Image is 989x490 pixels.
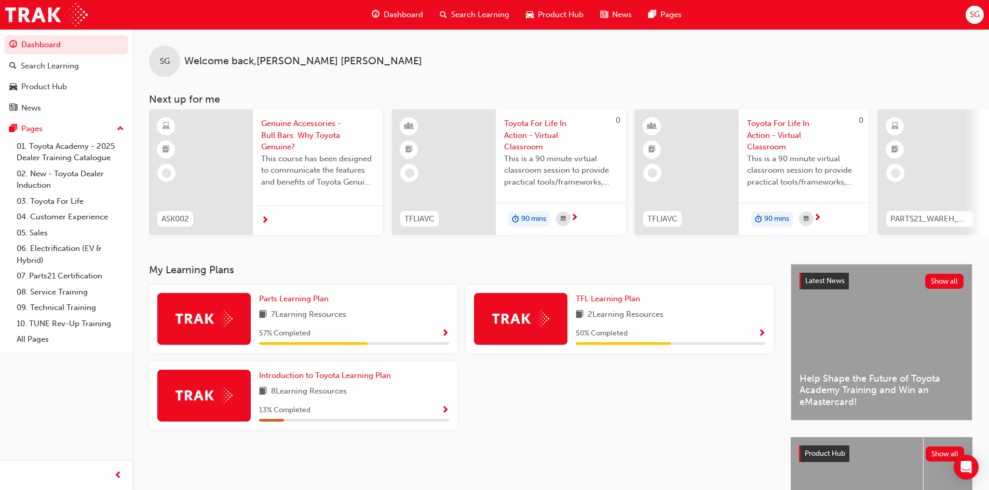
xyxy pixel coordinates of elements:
[755,213,762,226] span: duration-icon
[271,309,346,321] span: 7 Learning Resources
[259,370,395,382] a: Introduction to Toyota Learning Plan
[805,449,845,458] span: Product Hub
[576,309,584,321] span: book-icon
[538,9,584,21] span: Product Hub
[114,469,122,482] span: prev-icon
[592,4,640,25] a: news-iconNews
[175,311,233,327] img: Trak
[162,143,170,157] span: booktick-icon
[372,8,380,21] span: guage-icon
[800,373,964,408] span: Help Shape the Future of Toyota Academy Training and Win an eMastercard!
[799,445,964,462] a: Product HubShow all
[160,55,170,67] span: SG
[392,109,626,235] a: 0TFLIAVCToyota For Life In Action - Virtual ClassroomThis is a 90 minute virtual classroom sessio...
[12,138,128,166] a: 01. Toyota Academy - 2025 Dealer Training Catalogue
[431,4,518,25] a: search-iconSearch Learning
[4,57,128,76] a: Search Learning
[259,328,310,340] span: 57 % Completed
[891,120,899,133] span: learningResourceType_ELEARNING-icon
[504,153,617,188] span: This is a 90 minute virtual classroom session to provide practical tools/frameworks, behaviours a...
[890,213,969,225] span: PARTS21_WAREH_N1021_EL
[576,294,640,303] span: TFL Learning Plan
[4,35,128,54] a: Dashboard
[891,143,899,157] span: booktick-icon
[925,274,964,289] button: Show all
[616,116,620,125] span: 0
[891,169,900,178] span: learningRecordVerb_NONE-icon
[259,404,310,416] span: 13 % Completed
[576,328,628,340] span: 50 % Completed
[12,268,128,284] a: 07. Parts21 Certification
[184,55,422,67] span: Welcome back , [PERSON_NAME] [PERSON_NAME]
[512,213,519,226] span: duration-icon
[175,387,233,403] img: Trak
[259,294,329,303] span: Parts Learning Plan
[271,385,347,398] span: 8 Learning Resources
[149,109,383,235] a: ASK002Genuine Accessories - Bull Bars. Why Toyota Genuine?This course has been designed to commun...
[441,404,449,417] button: Show Progress
[660,9,682,21] span: Pages
[440,8,447,21] span: search-icon
[576,293,644,305] a: TFL Learning Plan
[441,327,449,340] button: Show Progress
[859,116,863,125] span: 0
[363,4,431,25] a: guage-iconDashboard
[12,316,128,332] a: 10. TUNE Rev-Up Training
[259,309,267,321] span: book-icon
[451,9,509,21] span: Search Learning
[800,273,964,289] a: Latest NewsShow all
[747,153,860,188] span: This is a 90 minute virtual classroom session to provide practical tools/frameworks, behaviours a...
[12,284,128,300] a: 08. Service Training
[261,216,269,226] span: next-icon
[259,293,333,305] a: Parts Learning Plan
[4,33,128,119] button: DashboardSearch LearningProduct HubNews
[954,455,979,480] div: Open Intercom Messenger
[162,169,171,178] span: learningRecordVerb_NONE-icon
[404,213,435,225] span: TFLIAVC
[970,9,980,21] span: SG
[12,209,128,225] a: 04. Customer Experience
[4,77,128,96] a: Product Hub
[747,118,860,153] span: Toyota For Life In Action - Virtual Classroom
[405,143,413,157] span: booktick-icon
[612,9,632,21] span: News
[966,6,984,24] button: SG
[4,99,128,118] a: News
[9,62,17,71] span: search-icon
[804,213,809,226] span: calendar-icon
[21,81,67,93] div: Product Hub
[441,329,449,339] span: Show Progress
[21,123,43,135] div: Pages
[12,225,128,241] a: 05. Sales
[9,40,17,50] span: guage-icon
[149,264,774,276] h3: My Learning Plans
[12,331,128,347] a: All Pages
[518,4,592,25] a: car-iconProduct Hub
[5,3,88,26] img: Trak
[648,169,657,178] span: learningRecordVerb_NONE-icon
[12,241,128,268] a: 06. Electrification (EV & Hybrid)
[9,104,17,113] span: news-icon
[758,329,766,339] span: Show Progress
[791,264,972,421] a: Latest NewsShow allHelp Shape the Future of Toyota Academy Training and Win an eMastercard!
[161,213,189,225] span: ASK002
[117,122,124,136] span: up-icon
[12,166,128,193] a: 02. New - Toyota Dealer Induction
[764,213,789,225] span: 90 mins
[600,8,608,21] span: news-icon
[12,300,128,316] a: 09. Technical Training
[9,82,17,92] span: car-icon
[648,120,656,133] span: learningResourceType_INSTRUCTOR_LED-icon
[805,276,845,285] span: Latest News
[926,446,965,461] button: Show all
[640,4,690,25] a: pages-iconPages
[521,213,546,225] span: 90 mins
[526,8,534,21] span: car-icon
[492,311,549,327] img: Trak
[162,120,170,133] span: learningResourceType_ELEARNING-icon
[635,109,869,235] a: 0TFLIAVCToyota For Life In Action - Virtual ClassroomThis is a 90 minute virtual classroom sessio...
[405,169,414,178] span: learningRecordVerb_NONE-icon
[647,213,678,225] span: TFLIAVC
[814,214,821,223] span: next-icon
